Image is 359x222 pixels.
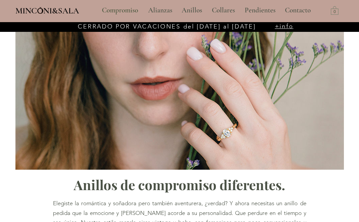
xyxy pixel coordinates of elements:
[240,2,280,19] a: Pendientes
[208,2,238,19] p: Collares
[99,2,141,19] p: Compromiso
[15,6,79,16] span: MINCONI&SALA
[145,2,176,19] p: Alianzas
[38,7,43,14] img: Minconi Sala
[331,6,339,15] a: Carrito con 0 ítems
[97,2,143,19] a: Compromiso
[282,2,314,19] p: Contacto
[280,2,316,19] a: Contacto
[334,10,336,14] text: 0
[207,2,240,19] a: Collares
[15,4,79,15] a: MINCONI&SALA
[241,2,279,19] p: Pendientes
[178,2,205,19] p: Anillos
[177,2,207,19] a: Anillos
[84,2,329,19] nav: Sitio
[143,2,177,19] a: Alianzas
